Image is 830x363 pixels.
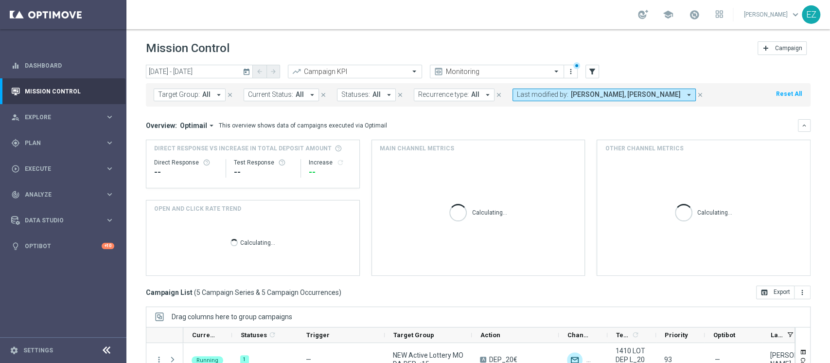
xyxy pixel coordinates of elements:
[663,9,673,20] span: school
[605,144,683,153] h4: Other channel metrics
[296,91,304,99] span: All
[309,159,352,166] div: Increase
[11,139,105,147] div: Plan
[573,62,580,69] div: There are unsaved changes
[288,65,422,78] ng-select: Campaign KPI
[177,121,219,130] button: Optimail arrow_drop_down
[146,121,177,130] h3: Overview:
[616,331,630,339] span: Templates
[248,91,293,99] span: Current Status:
[685,91,693,99] i: arrow_drop_down
[11,53,114,78] div: Dashboard
[762,44,770,52] i: add
[154,204,241,213] h4: OPEN AND CLICK RATE TREND
[253,65,266,78] button: arrow_back
[11,113,20,122] i: person_search
[319,90,328,100] button: close
[25,233,102,259] a: Optibot
[790,9,801,20] span: keyboard_arrow_down
[11,217,115,224] button: Data Studio keyboard_arrow_right
[775,89,803,99] button: Reset All
[25,192,105,198] span: Analyze
[802,5,820,24] div: EZ
[11,190,20,199] i: track_changes
[756,286,795,299] button: open_in_browser Export
[758,41,807,55] button: add Campaign
[309,166,352,178] div: --
[146,41,230,55] h1: Mission Control
[105,216,114,225] i: keyboard_arrow_right
[588,67,597,76] i: filter_alt
[292,67,301,76] i: trending_up
[11,190,105,199] div: Analyze
[25,166,105,172] span: Execute
[11,88,115,95] button: Mission Control
[11,233,114,259] div: Optibot
[105,112,114,122] i: keyboard_arrow_right
[105,190,114,199] i: keyboard_arrow_right
[11,164,105,173] div: Execute
[480,331,500,339] span: Action
[380,144,454,153] h4: Main channel metrics
[244,89,319,101] button: Current Status: All arrow_drop_down
[567,331,591,339] span: Channel
[11,113,105,122] div: Explore
[23,347,53,353] a: Settings
[146,65,253,78] input: Select date range
[11,61,20,70] i: equalizer
[146,288,341,297] h3: Campaign List
[243,67,251,76] i: today
[713,331,735,339] span: Optibot
[775,45,802,52] span: Campaign
[566,66,576,77] button: more_vert
[801,122,808,129] i: keyboard_arrow_down
[234,159,293,166] div: Test Response
[240,237,275,247] p: Calculating...
[337,89,396,101] button: Statuses: All arrow_drop_down
[105,164,114,173] i: keyboard_arrow_right
[696,90,705,100] button: close
[202,91,211,99] span: All
[341,91,370,99] span: Statuses:
[771,331,783,339] span: Last Modified By
[25,114,105,120] span: Explore
[393,331,434,339] span: Target Group
[11,113,115,121] button: person_search Explore keyboard_arrow_right
[158,91,200,99] span: Target Group:
[308,91,317,99] i: arrow_drop_down
[798,289,806,296] i: more_vert
[25,140,105,146] span: Plan
[154,159,218,166] div: Direct Response
[226,90,234,100] button: close
[25,78,114,104] a: Mission Control
[194,288,196,297] span: (
[227,91,233,98] i: close
[241,331,267,339] span: Statuses
[11,78,114,104] div: Mission Control
[512,89,696,101] button: Last modified by: [PERSON_NAME], [PERSON_NAME] arrow_drop_down
[630,329,639,340] span: Calculate column
[795,286,811,299] button: more_vert
[480,357,486,363] span: A
[25,53,114,78] a: Dashboard
[11,62,115,70] button: equalizer Dashboard
[11,139,20,147] i: gps_fixed
[11,242,115,250] button: lightbulb Optibot +10
[483,91,492,99] i: arrow_drop_down
[11,139,115,147] button: gps_fixed Plan keyboard_arrow_right
[154,166,218,178] div: --
[372,91,381,99] span: All
[336,159,344,166] button: refresh
[234,166,293,178] div: --
[11,191,115,199] div: track_changes Analyze keyboard_arrow_right
[11,164,20,173] i: play_circle_outline
[154,89,226,101] button: Target Group: All arrow_drop_down
[396,90,405,100] button: close
[743,7,802,22] a: [PERSON_NAME]keyboard_arrow_down
[418,91,469,99] span: Recurrence type:
[207,121,216,130] i: arrow_drop_down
